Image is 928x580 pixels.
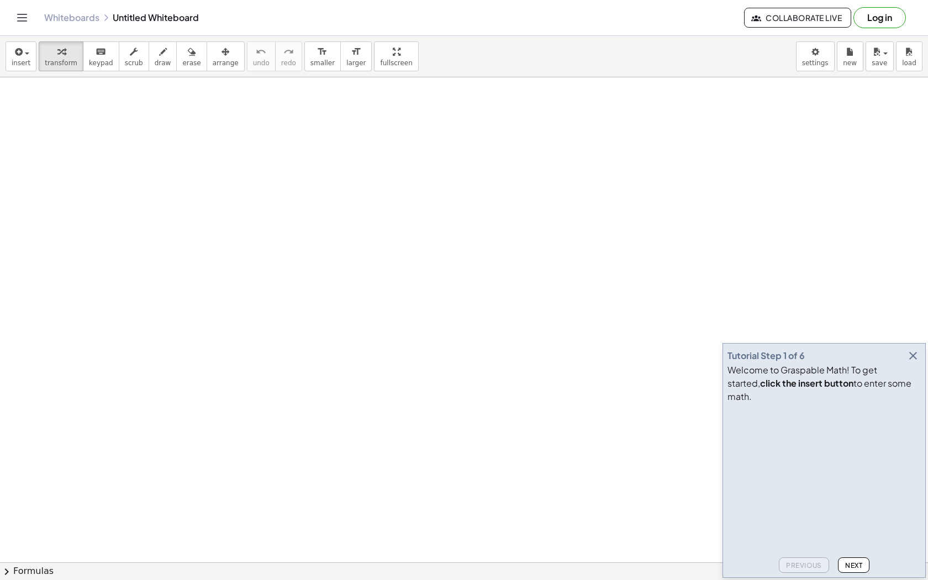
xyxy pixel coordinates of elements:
button: insert [6,41,36,71]
button: redoredo [275,41,302,71]
b: click the insert button [760,377,853,389]
span: scrub [125,59,143,67]
button: arrange [207,41,245,71]
span: load [902,59,916,67]
button: transform [39,41,83,71]
span: draw [155,59,171,67]
span: Collaborate Live [753,13,842,23]
button: load [896,41,922,71]
span: smaller [310,59,335,67]
span: insert [12,59,30,67]
button: new [837,41,863,71]
button: undoundo [247,41,276,71]
button: format_sizesmaller [304,41,341,71]
button: save [866,41,894,71]
span: redo [281,59,296,67]
i: keyboard [96,45,106,59]
button: Collaborate Live [744,8,851,28]
span: new [843,59,857,67]
button: keyboardkeypad [83,41,119,71]
div: Welcome to Graspable Math! To get started, to enter some math. [727,363,921,403]
span: undo [253,59,270,67]
div: Tutorial Step 1 of 6 [727,349,805,362]
button: Next [838,557,869,573]
span: larger [346,59,366,67]
span: erase [182,59,201,67]
span: fullscreen [380,59,412,67]
button: scrub [119,41,149,71]
i: format_size [351,45,361,59]
button: format_sizelarger [340,41,372,71]
button: erase [176,41,207,71]
span: save [872,59,887,67]
i: format_size [317,45,328,59]
button: draw [149,41,177,71]
button: fullscreen [374,41,418,71]
span: Next [845,561,862,570]
button: Toggle navigation [13,9,31,27]
span: arrange [213,59,239,67]
span: settings [802,59,829,67]
span: keypad [89,59,113,67]
i: redo [283,45,294,59]
i: undo [256,45,266,59]
button: settings [796,41,835,71]
span: transform [45,59,77,67]
button: Log in [853,7,906,28]
a: Whiteboards [44,12,99,23]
